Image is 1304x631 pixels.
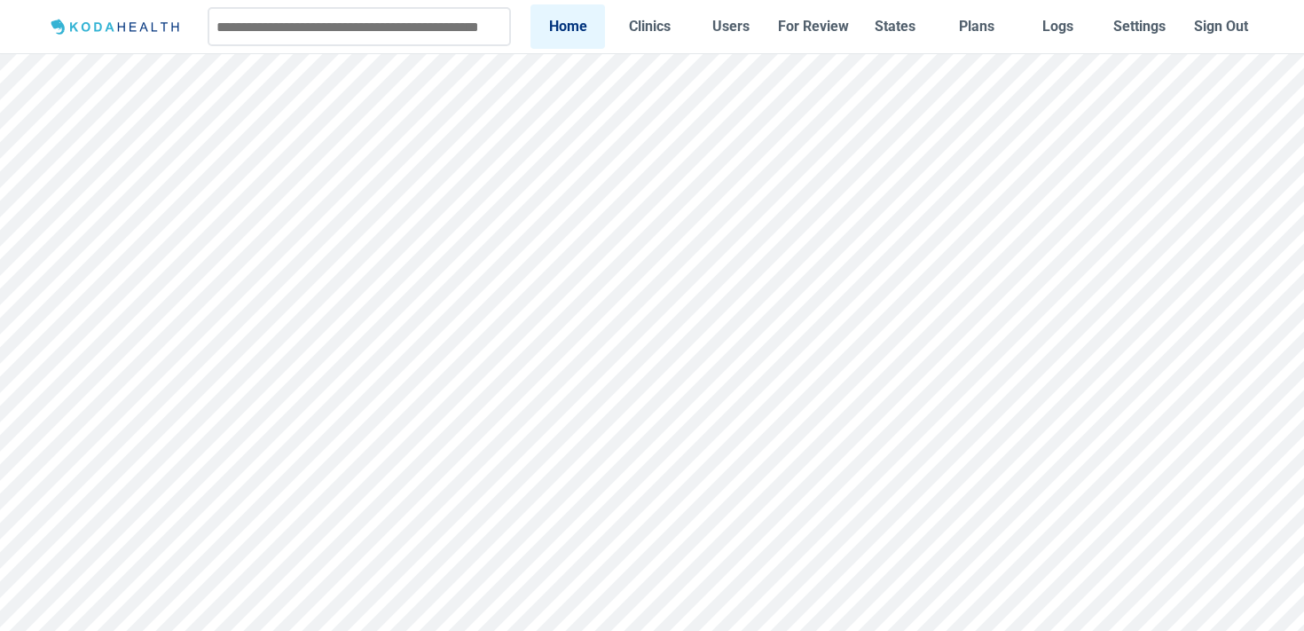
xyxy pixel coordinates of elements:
[530,4,605,48] a: Home
[694,4,768,48] a: Users
[1021,4,1096,48] a: Logs
[939,4,1014,48] a: Plans
[45,16,188,38] img: Logo
[858,4,932,48] a: States
[1103,4,1177,48] a: Settings
[1184,4,1259,48] button: Sign Out
[775,4,850,48] a: For Review
[612,4,687,48] a: Clinics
